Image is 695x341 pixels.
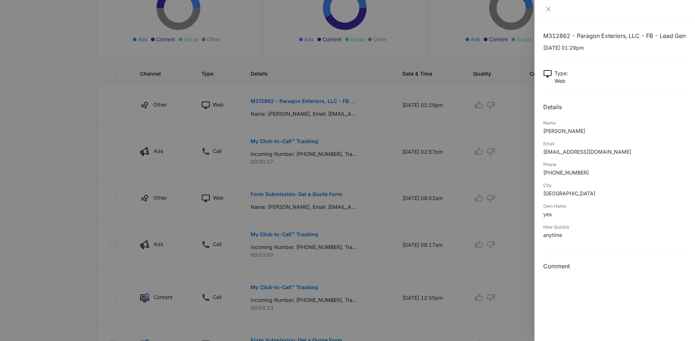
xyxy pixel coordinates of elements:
span: [EMAIL_ADDRESS][DOMAIN_NAME] [543,149,631,155]
div: Phone [543,161,686,168]
span: yes [543,211,552,217]
div: Own Home [543,203,686,210]
span: [GEOGRAPHIC_DATA] [543,190,595,196]
div: Name [543,120,686,126]
div: How Quickly [543,224,686,230]
div: City [543,182,686,189]
span: [PHONE_NUMBER] [543,169,589,176]
span: [PERSON_NAME] [543,128,585,134]
button: Close [543,6,553,12]
div: Email [543,141,686,147]
h1: M312862 - Paragon Exteriors, LLC - FB - Lead Gen [543,31,686,40]
h2: Details [543,103,686,111]
p: Type : [555,69,568,77]
span: close [545,6,551,12]
p: Web [555,77,568,85]
p: [DATE] 01:29pm [543,44,686,51]
span: anytime [543,232,562,238]
h3: Comment [543,262,686,271]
